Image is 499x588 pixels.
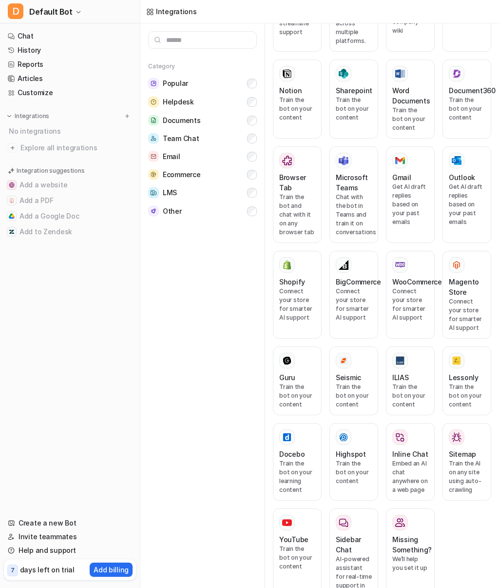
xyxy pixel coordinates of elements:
[336,459,372,486] p: Train the bot on your content
[273,251,322,339] button: ShopifyShopifyConnect your store for smarter AI support
[442,251,491,339] button: Magento StoreMagento StoreConnect your store for smarter AI support
[336,372,361,383] h3: Seismic
[392,172,411,182] h3: Gmail
[392,287,428,322] p: Connect your store for smarter AI support
[449,449,476,459] h3: Sitemap
[15,112,49,120] p: Integrations
[148,187,159,198] img: LMS
[392,106,428,132] p: Train the bot on your content
[4,516,136,530] a: Create a new Bot
[392,534,432,555] h3: Missing Something?
[8,143,18,153] img: explore all integrations
[124,113,131,120] img: menu_add.svg
[279,449,305,459] h3: Docebo
[148,169,159,180] img: Ecommerce
[449,172,475,182] h3: Outlook
[163,170,200,180] span: Ecommerce
[146,6,197,17] a: Integrations
[386,146,435,243] button: GmailGmailGet AI draft replies based on your past emails
[9,198,15,203] img: Add a PDF
[163,116,200,125] span: Documents
[282,432,292,442] img: Docebo
[4,72,136,85] a: Articles
[449,85,496,96] h3: Document360
[148,151,159,162] img: Email
[452,156,461,165] img: Outlook
[336,277,381,287] h3: BigCommerce
[336,449,366,459] h3: Highspot
[279,372,295,383] h3: Guru
[329,146,378,243] button: Microsoft TeamsMicrosoft TeamsChat with the bot in Teams and train it on conversations
[20,565,75,575] p: days left on trial
[392,277,442,287] h3: WooCommerce
[163,206,182,216] span: Other
[273,423,322,501] button: DoceboDoceboTrain the bot on your learning content
[339,260,348,270] img: BigCommerce
[4,29,136,43] a: Chat
[336,193,372,237] p: Chat with the bot in Teams and train it on conversations
[329,346,378,415] button: SeismicSeismicTrain the bot on your content
[20,140,132,156] span: Explore all integrations
[329,423,378,501] button: HighspotHighspotTrain the bot on your content
[282,356,292,365] img: Guru
[449,182,485,226] p: Get AI draft replies based on your past emails
[336,534,372,555] h3: Sidebar Chat
[392,459,428,494] p: Embed an AI chat anywhere on a web page
[148,165,257,183] button: EcommerceEcommerce
[442,346,491,415] button: LessonlyLessonlyTrain the bot on your content
[4,208,136,224] button: Add a Google DocAdd a Google Doc
[452,356,461,365] img: Lessonly
[282,69,292,79] img: Notion
[148,62,257,70] h5: Category
[279,545,315,571] p: Train the bot on your content
[4,193,136,208] button: Add a PDFAdd a PDF
[8,3,23,19] span: D
[392,372,409,383] h3: ILIAS
[339,156,348,165] img: Microsoft Teams
[392,383,428,409] p: Train the bot on your content
[4,530,136,544] a: Invite teammates
[395,356,405,365] img: ILIAS
[395,262,405,268] img: WooCommerce
[452,69,461,79] img: Document360
[273,146,322,243] button: Browser TabBrowser TabTrain the bot and chat with it on any browser tab
[279,277,305,287] h3: Shopify
[395,518,405,527] img: Missing Something?
[148,129,257,147] button: Team ChatTeam Chat
[6,123,136,139] div: No integrations
[279,383,315,409] p: Train the bot on your content
[4,177,136,193] button: Add a websiteAdd a website
[6,113,13,120] img: expand menu
[148,78,159,89] img: Popular
[148,115,159,125] img: Documents
[163,152,180,162] span: Email
[29,5,73,19] span: Default Bot
[329,251,378,339] button: BigCommerceBigCommerceConnect your store for smarter AI support
[148,93,257,111] button: HelpdeskHelpdesk
[339,356,348,365] img: Seismic
[336,96,372,122] p: Train the bot on your content
[449,372,479,383] h3: Lessonly
[386,60,435,139] button: Word DocumentsWord DocumentsTrain the bot on your content
[4,58,136,71] a: Reports
[163,97,194,107] span: Helpdesk
[279,534,308,545] h3: YouTube
[336,172,372,193] h3: Microsoft Teams
[279,287,315,322] p: Connect your store for smarter AI support
[156,6,197,17] div: Integrations
[279,85,302,96] h3: Notion
[17,166,84,175] p: Integration suggestions
[329,60,378,139] button: SharepointSharepointTrain the bot on your content
[279,459,315,494] p: Train the bot on your learning content
[449,459,485,494] p: Train the AI on any site using auto-crawling
[163,134,199,143] span: Team Chat
[94,565,129,575] p: Add billing
[392,555,428,572] p: We’ll help you set it up
[273,60,322,139] button: NotionNotionTrain the bot on your content
[452,260,461,270] img: Magento Store
[148,147,257,165] button: EmailEmail
[148,111,257,129] button: DocumentsDocuments
[386,423,435,501] button: Inline ChatEmbed an AI chat anywhere on a web page
[163,79,188,88] span: Popular
[282,156,292,165] img: Browser Tab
